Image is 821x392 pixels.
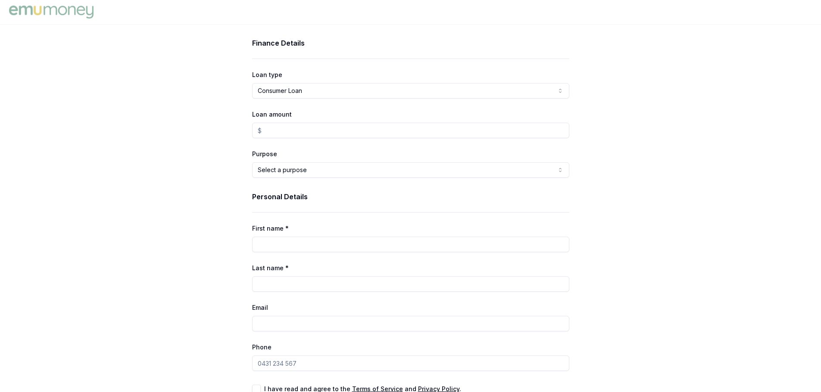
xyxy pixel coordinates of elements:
[252,264,289,272] label: Last name *
[252,191,569,202] h3: Personal Details
[7,3,96,21] img: Emu Money
[252,71,282,78] label: Loan type
[252,343,272,351] label: Phone
[252,355,569,371] input: 0431 234 567
[252,304,268,311] label: Email
[252,225,289,232] label: First name *
[252,38,569,48] h3: Finance Details
[252,111,292,118] label: Loan amount
[252,123,569,138] input: $
[252,150,277,157] label: Purpose
[264,386,461,392] label: I have read and agree to the and .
